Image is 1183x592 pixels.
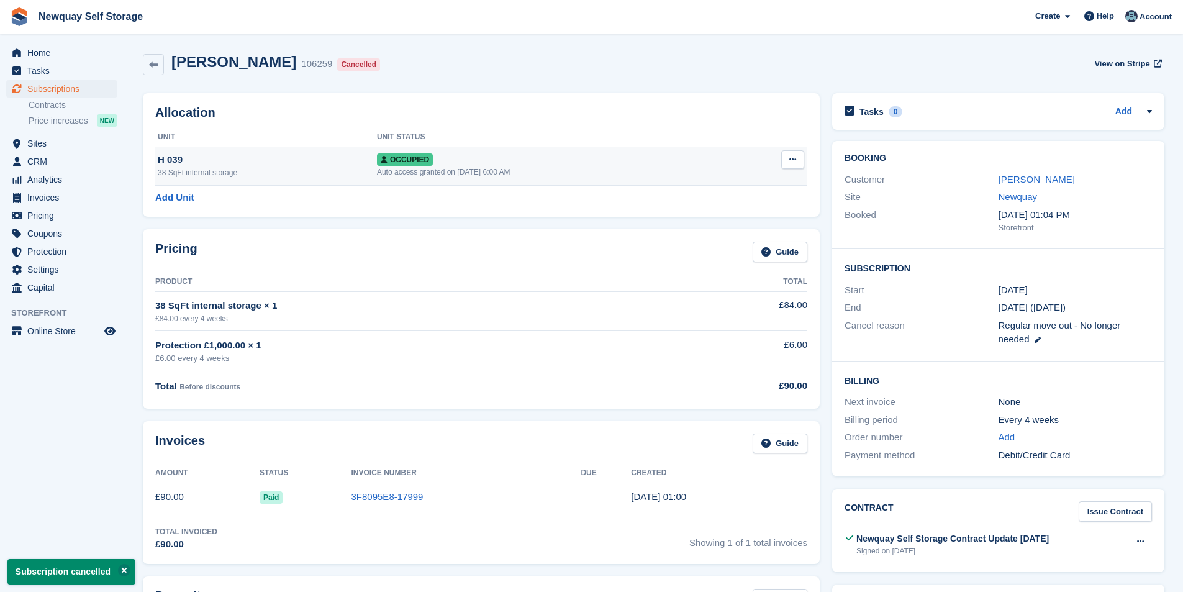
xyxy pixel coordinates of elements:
div: Next invoice [845,395,998,409]
td: £6.00 [684,331,807,371]
th: Total [684,272,807,292]
p: Subscription cancelled [7,559,135,585]
div: [DATE] 01:04 PM [999,208,1152,222]
img: stora-icon-8386f47178a22dfd0bd8f6a31ec36ba5ce8667c1dd55bd0f319d3a0aa187defe.svg [10,7,29,26]
div: End [845,301,998,315]
th: Amount [155,463,260,483]
div: Billing period [845,413,998,427]
span: Paid [260,491,283,504]
span: Create [1035,10,1060,22]
h2: Subscription [845,262,1152,274]
a: menu [6,279,117,296]
time: 2025-09-04 00:00:32 UTC [631,491,686,502]
span: Showing 1 of 1 total invoices [689,526,807,552]
h2: Pricing [155,242,197,262]
a: menu [6,189,117,206]
span: View on Stripe [1094,58,1149,70]
a: menu [6,225,117,242]
td: £90.00 [155,483,260,511]
span: Settings [27,261,102,278]
span: Storefront [11,307,124,319]
th: Unit Status [377,127,737,147]
div: Site [845,190,998,204]
span: Coupons [27,225,102,242]
h2: Invoices [155,434,205,454]
div: Booked [845,208,998,234]
div: Signed on [DATE] [856,545,1049,557]
div: Cancelled [337,58,380,71]
div: 38 SqFt internal storage [158,167,377,178]
div: Newquay Self Storage Contract Update [DATE] [856,532,1049,545]
a: menu [6,153,117,170]
span: Before discounts [179,383,240,391]
td: £84.00 [684,291,807,330]
span: Total [155,381,177,391]
a: Preview store [102,324,117,339]
a: Newquay [999,191,1038,202]
div: £90.00 [155,537,217,552]
span: Sites [27,135,102,152]
a: menu [6,62,117,80]
th: Due [581,463,631,483]
a: Contracts [29,99,117,111]
span: Online Store [27,322,102,340]
h2: Allocation [155,106,807,120]
a: [PERSON_NAME] [999,174,1075,184]
div: Storefront [999,222,1152,234]
a: Add [999,430,1015,445]
th: Invoice Number [351,463,581,483]
img: Colette Pearce [1125,10,1138,22]
div: Cancel reason [845,319,998,347]
a: Guide [753,242,807,262]
a: menu [6,80,117,98]
div: Payment method [845,449,998,463]
a: View on Stripe [1089,53,1164,74]
a: menu [6,243,117,260]
span: Invoices [27,189,102,206]
th: Status [260,463,351,483]
span: Price increases [29,115,88,127]
h2: Tasks [859,106,884,117]
a: Add [1115,105,1132,119]
div: £6.00 every 4 weeks [155,352,684,365]
div: Debit/Credit Card [999,449,1152,463]
div: £84.00 every 4 weeks [155,313,684,324]
div: Protection £1,000.00 × 1 [155,339,684,353]
a: Guide [753,434,807,454]
span: Regular move out - No longer needed [999,320,1121,345]
div: 0 [889,106,903,117]
div: Total Invoiced [155,526,217,537]
span: Capital [27,279,102,296]
th: Unit [155,127,377,147]
h2: Billing [845,374,1152,386]
span: Home [27,44,102,61]
a: menu [6,135,117,152]
th: Product [155,272,684,292]
div: Start [845,283,998,298]
h2: Booking [845,153,1152,163]
a: 3F8095E8-17999 [351,491,424,502]
span: Account [1140,11,1172,23]
a: Add Unit [155,191,194,205]
span: Analytics [27,171,102,188]
div: £90.00 [684,379,807,393]
span: Help [1097,10,1114,22]
a: menu [6,207,117,224]
div: H 039 [158,153,377,167]
div: Every 4 weeks [999,413,1152,427]
span: [DATE] ([DATE]) [999,302,1066,312]
th: Created [631,463,807,483]
span: Subscriptions [27,80,102,98]
div: 38 SqFt internal storage × 1 [155,299,684,313]
time: 2025-09-04 00:00:00 UTC [999,283,1028,298]
a: Newquay Self Storage [34,6,148,27]
div: None [999,395,1152,409]
span: Tasks [27,62,102,80]
a: menu [6,44,117,61]
span: CRM [27,153,102,170]
div: NEW [97,114,117,127]
div: Order number [845,430,998,445]
a: menu [6,171,117,188]
div: Customer [845,173,998,187]
span: Protection [27,243,102,260]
